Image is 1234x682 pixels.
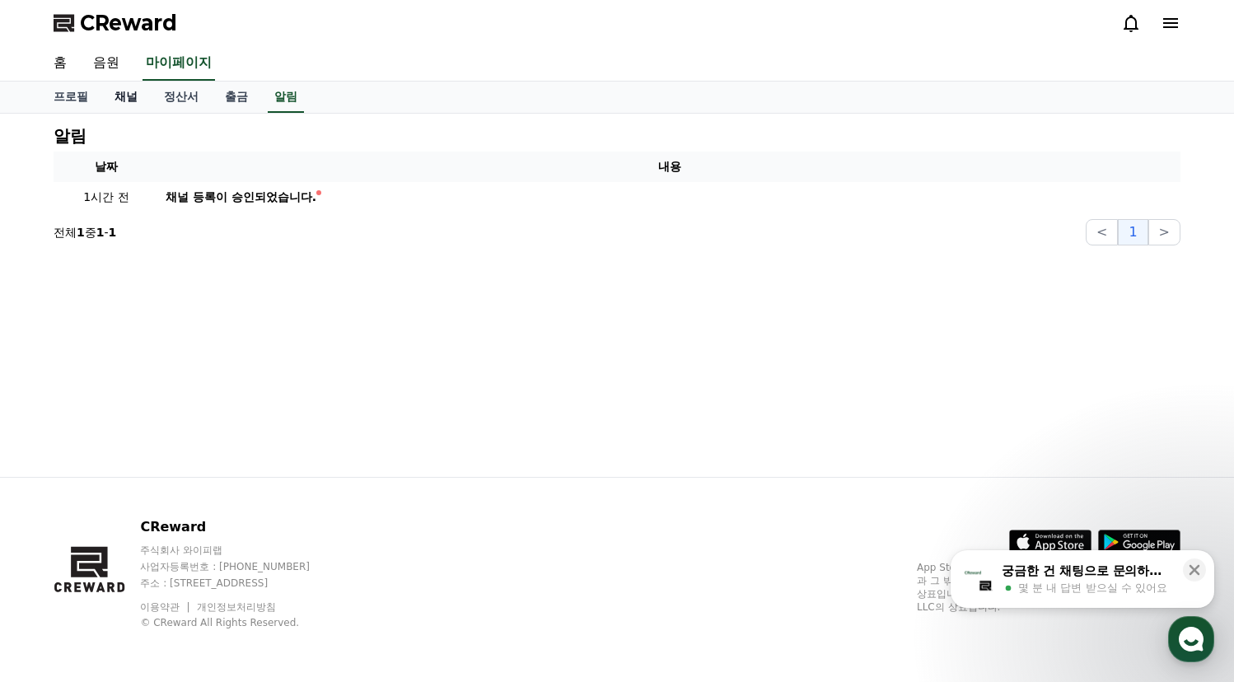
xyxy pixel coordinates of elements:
button: > [1148,219,1180,245]
button: < [1086,219,1118,245]
a: 개인정보처리방침 [197,601,276,613]
a: 이용약관 [140,601,192,613]
p: 사업자등록번호 : [PHONE_NUMBER] [140,560,341,573]
p: © CReward All Rights Reserved. [140,616,341,629]
a: 출금 [212,82,261,113]
a: 정산서 [151,82,212,113]
th: 내용 [159,152,1180,182]
a: 프로필 [40,82,101,113]
a: 알림 [268,82,304,113]
a: CReward [54,10,177,36]
p: 전체 중 - [54,224,116,241]
th: 날짜 [54,152,159,182]
a: 홈 [5,522,109,563]
p: 1시간 전 [60,189,152,206]
span: 대화 [151,548,171,561]
button: 1 [1118,219,1148,245]
span: CReward [80,10,177,36]
a: 음원 [80,46,133,81]
a: 마이페이지 [143,46,215,81]
a: 채널 [101,82,151,113]
strong: 1 [77,226,85,239]
strong: 1 [96,226,105,239]
p: App Store, iCloud, iCloud Drive 및 iTunes Store는 미국과 그 밖의 나라 및 지역에서 등록된 Apple Inc.의 서비스 상표입니다. Goo... [917,561,1180,614]
p: 주소 : [STREET_ADDRESS] [140,577,341,590]
span: 홈 [52,547,62,560]
h4: 알림 [54,127,86,145]
a: 설정 [213,522,316,563]
a: 홈 [40,46,80,81]
span: 설정 [255,547,274,560]
strong: 1 [109,226,117,239]
div: 채널 등록이 승인되었습니다. [166,189,316,206]
p: CReward [140,517,341,537]
a: 대화 [109,522,213,563]
p: 주식회사 와이피랩 [140,544,341,557]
